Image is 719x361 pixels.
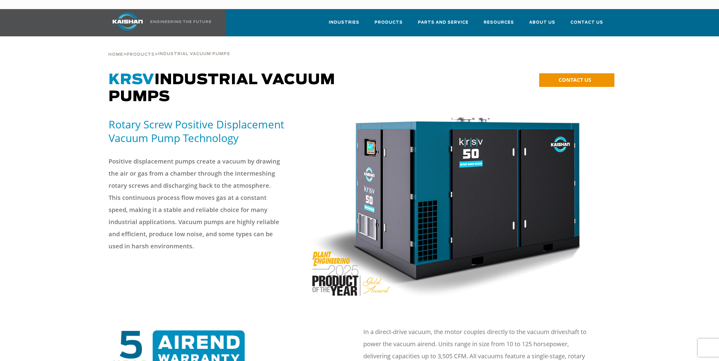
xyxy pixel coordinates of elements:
[108,36,230,59] div: > >
[108,51,123,57] a: Home
[105,12,150,31] img: kaishan logo
[109,73,335,104] span: Industrial Vacuum Pumps
[109,73,154,87] span: KRSV
[109,118,305,145] h5: Rotary Screw Positive Displacement Vacuum Pump Technology
[108,53,123,57] span: Home
[418,15,469,35] a: Parts and Service
[570,15,603,35] a: Contact Us
[126,53,155,57] span: Products
[329,19,359,26] span: Industries
[559,76,591,83] span: CONTACT US
[105,9,212,36] a: Kaishan USA
[570,19,603,26] span: Contact Us
[329,15,359,35] a: Industries
[109,155,284,252] p: Positive displacement pumps create a vacuum by drawing the air or gas from a chamber through the ...
[484,19,514,26] span: Resources
[529,15,555,35] a: About Us
[375,19,403,26] span: Products
[150,20,211,23] img: Engineering the future
[529,19,555,26] span: About Us
[484,15,514,35] a: Resources
[158,52,230,56] span: Industrial Vacuum Pumps
[126,51,155,57] a: Products
[418,19,469,26] span: Parts and Service
[375,15,403,35] a: Products
[539,73,614,87] a: CONTACT US
[312,118,581,296] img: POY-KRSV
